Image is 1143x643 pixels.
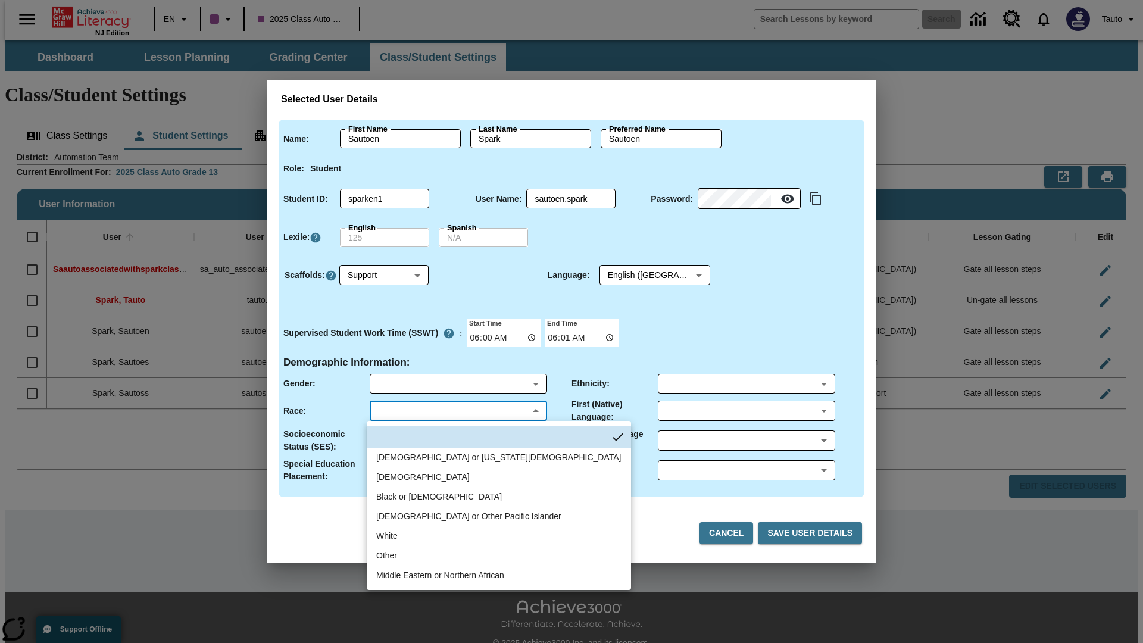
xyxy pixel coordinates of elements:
div: Native Hawaiian or Other Pacific Islander [376,510,561,523]
div: White [376,530,398,542]
li: White [367,526,631,546]
div: Other [376,550,397,562]
li: Native Hawaiian or Other Pacific Islander [367,507,631,526]
li: Black or African American [367,487,631,507]
li: American Indian or Alaska Native [367,448,631,467]
li: Other [367,546,631,566]
li: No Item Selected [367,426,631,448]
div: Middle Eastern or Northern African [376,569,504,582]
li: Middle Eastern or Northern African [367,566,631,585]
div: Asian [376,471,470,483]
li: Asian [367,467,631,487]
div: Black or African American [376,491,502,503]
div: American Indian or Alaska Native [376,451,622,464]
